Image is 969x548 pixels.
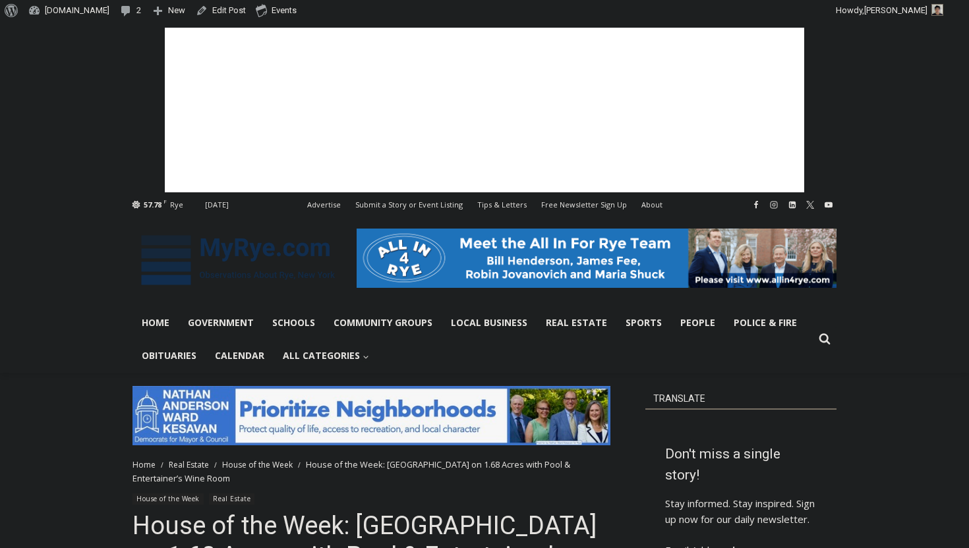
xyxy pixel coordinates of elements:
[766,197,782,213] a: Instagram
[298,460,301,470] span: /
[813,327,837,351] button: View Search Form
[132,306,813,373] nav: Primary Navigation
[300,195,348,214] a: Advertise
[470,195,534,214] a: Tips & Letters
[132,339,206,372] a: Obituaries
[274,339,378,372] a: All Categories
[222,459,293,470] a: House of the Week
[263,306,324,339] a: Schools
[206,339,274,372] a: Calendar
[645,387,713,408] strong: TRANSLATE
[671,306,724,339] a: People
[324,306,442,339] a: Community Groups
[748,197,764,213] a: Facebook
[132,493,204,505] a: House of the Week
[534,195,634,214] a: Free Newsletter Sign Up
[161,460,163,470] span: /
[724,306,806,339] a: Police & Fire
[931,4,943,16] img: Patel, Devan - bio cropped 200x200
[163,198,167,205] span: F
[144,200,161,209] span: 57.78
[665,495,817,527] p: Stay informed. Stay inspired. Sign up now for our daily newsletter.
[300,195,670,214] nav: Secondary Navigation
[169,459,209,470] a: Real Estate
[179,306,263,339] a: Government
[132,226,343,294] img: MyRye.com
[802,197,818,213] a: X
[357,229,837,288] img: All in for Rye
[821,197,837,213] a: YouTube
[537,306,616,339] a: Real Estate
[205,199,229,211] div: [DATE]
[442,306,537,339] a: Local Business
[132,458,610,485] nav: Breadcrumbs
[214,460,217,470] span: /
[348,195,470,214] a: Submit a Story or Event Listing
[132,458,570,483] span: House of the Week: [GEOGRAPHIC_DATA] on 1.68 Acres with Pool & Entertainer’s Wine Room
[283,348,369,363] span: All Categories
[616,306,671,339] a: Sports
[665,444,817,485] h3: Don't miss a single story!
[209,493,254,505] a: Real Estate
[864,5,927,15] span: [PERSON_NAME]
[132,306,179,339] a: Home
[634,195,670,214] a: About
[170,199,183,211] div: Rye
[132,459,156,470] a: Home
[784,197,800,213] a: Linkedin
